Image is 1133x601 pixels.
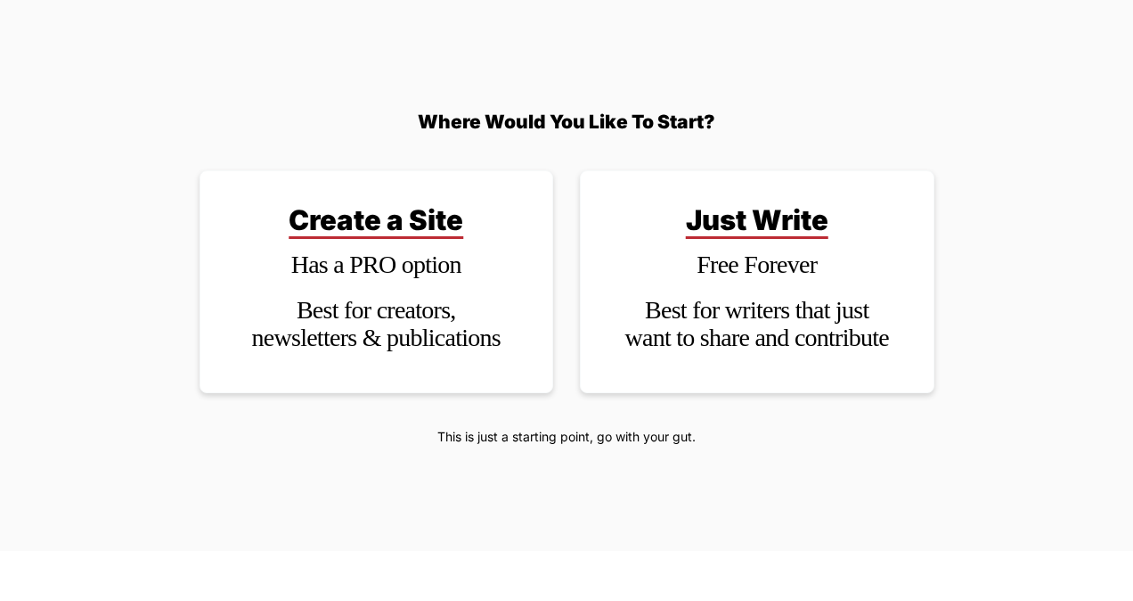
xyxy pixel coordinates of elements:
h1: Create a Site [200,201,553,239]
p: Has a PRO option [200,251,553,278]
h3: Where Would You Like To Start? [200,109,934,135]
p: Best for creators, newsletters & publications [200,296,553,351]
h1: Just Write [581,201,933,239]
p: Free Forever [581,251,933,278]
p: Best for writers that just want to share and contribute [581,296,933,351]
p: This is just a starting point, go with your gut. [200,427,934,447]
